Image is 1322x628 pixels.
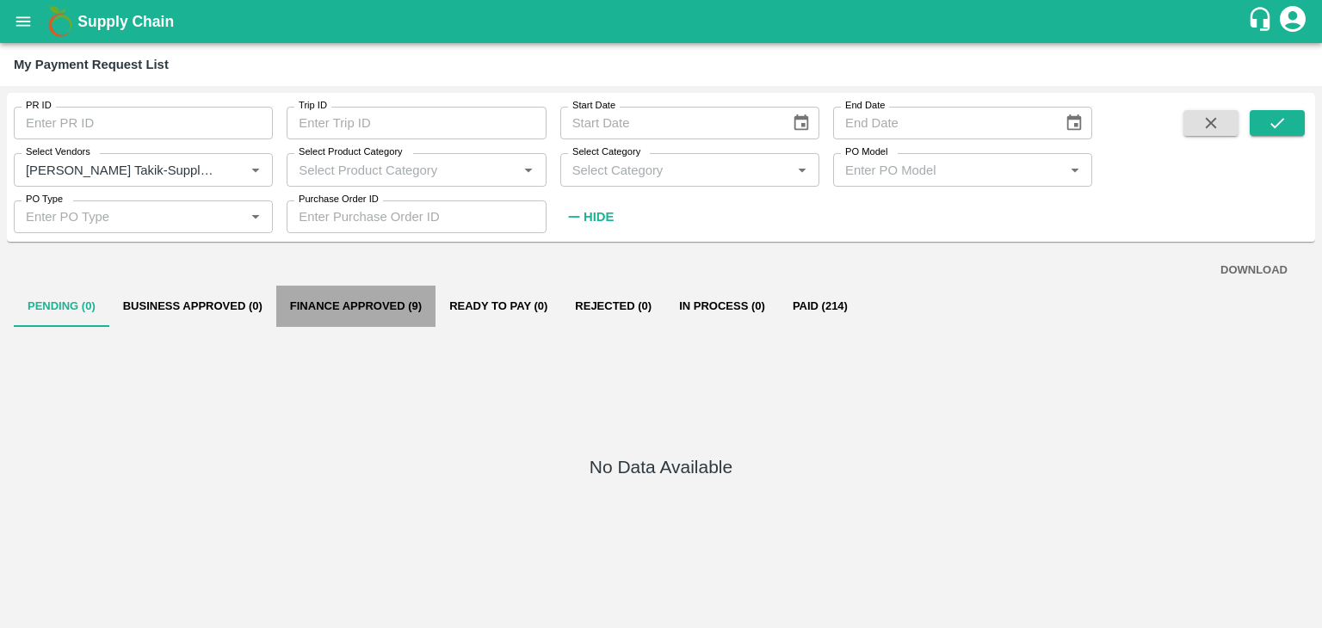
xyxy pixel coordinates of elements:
[845,99,885,113] label: End Date
[292,158,512,181] input: Select Product Category
[77,9,1247,34] a: Supply Chain
[14,286,109,327] button: Pending (0)
[1277,3,1308,40] div: account of current user
[43,4,77,39] img: logo
[244,158,267,181] button: Open
[785,107,818,139] button: Choose date
[791,158,813,181] button: Open
[1058,107,1090,139] button: Choose date
[276,286,436,327] button: Finance Approved (9)
[565,158,786,181] input: Select Category
[838,158,1059,181] input: Enter PO Model
[572,145,640,159] label: Select Category
[26,193,63,206] label: PO Type
[572,99,615,113] label: Start Date
[560,202,619,231] button: Hide
[3,2,43,41] button: open drawer
[287,200,546,233] input: Enter Purchase Order ID
[109,286,276,327] button: Business Approved (0)
[14,107,273,139] input: Enter PR ID
[244,206,267,228] button: Open
[299,193,379,206] label: Purchase Order ID
[1064,158,1086,181] button: Open
[26,145,90,159] label: Select Vendors
[1247,6,1277,37] div: customer-support
[299,145,403,159] label: Select Product Category
[1214,256,1294,286] button: DOWNLOAD
[19,158,217,181] input: Select Vendor
[517,158,540,181] button: Open
[779,286,862,327] button: Paid (214)
[584,210,614,224] strong: Hide
[560,107,778,139] input: Start Date
[590,455,732,479] h5: No Data Available
[833,107,1051,139] input: End Date
[14,53,169,76] div: My Payment Request List
[436,286,561,327] button: Ready To Pay (0)
[299,99,327,113] label: Trip ID
[26,99,52,113] label: PR ID
[845,145,888,159] label: PO Model
[77,13,174,30] b: Supply Chain
[19,206,239,228] input: Enter PO Type
[287,107,546,139] input: Enter Trip ID
[665,286,779,327] button: In Process (0)
[561,286,665,327] button: Rejected (0)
